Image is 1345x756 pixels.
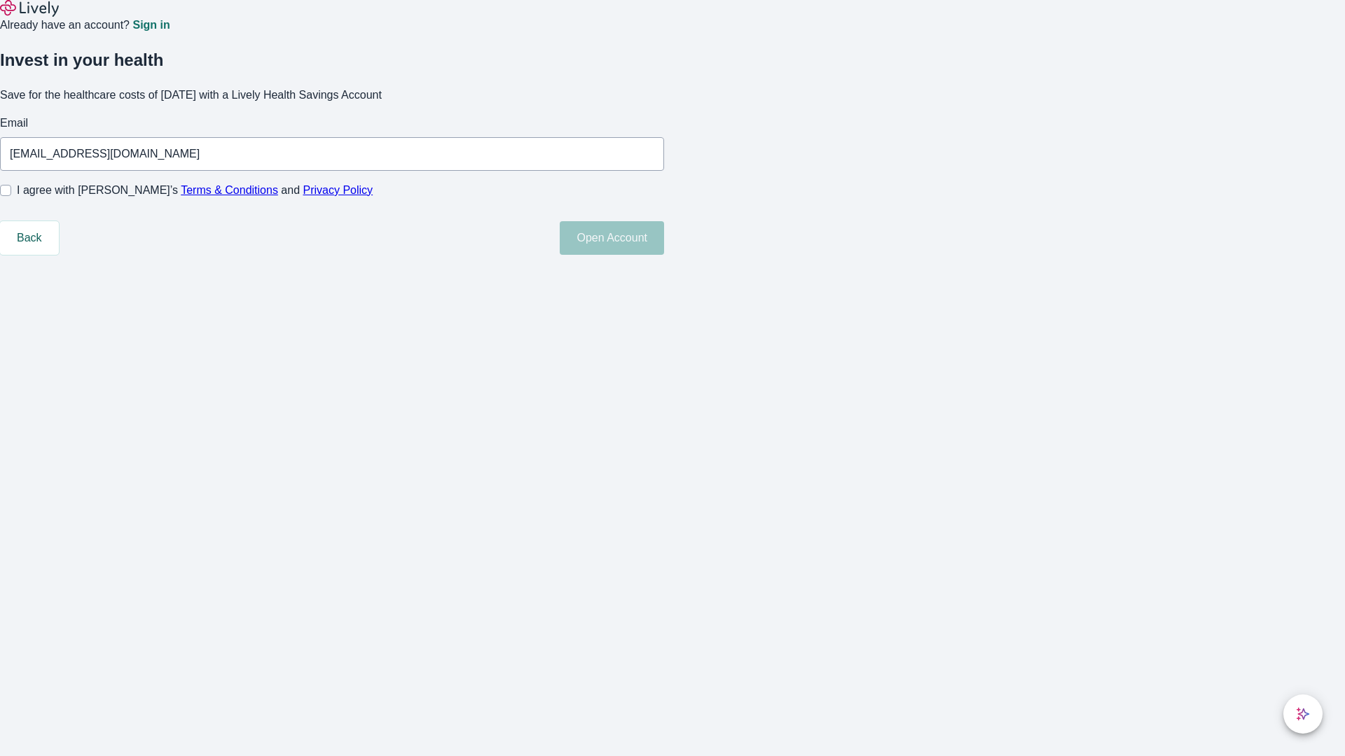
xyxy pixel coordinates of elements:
span: I agree with [PERSON_NAME]’s and [17,182,373,199]
a: Privacy Policy [303,184,373,196]
a: Sign in [132,20,170,31]
a: Terms & Conditions [181,184,278,196]
button: chat [1283,694,1323,734]
svg: Lively AI Assistant [1296,707,1310,721]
